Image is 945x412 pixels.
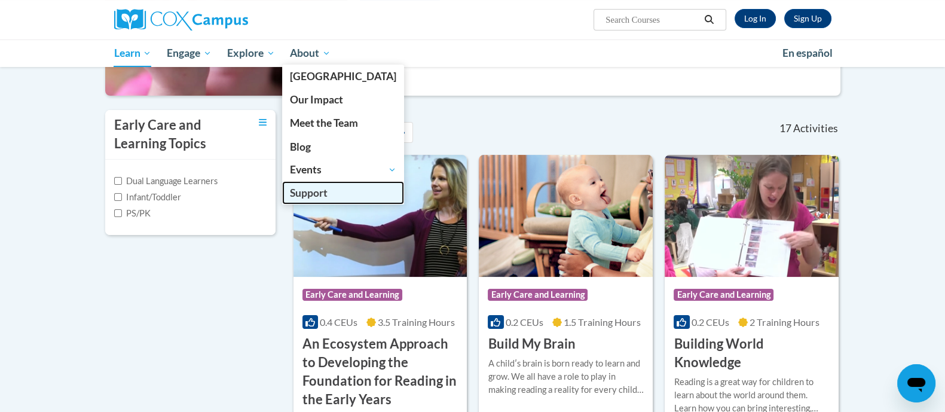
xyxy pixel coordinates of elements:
span: 17 [779,122,791,135]
span: Learn [114,46,151,60]
h3: Build My Brain [488,335,575,353]
a: Events [282,158,404,181]
span: Early Care and Learning [488,289,588,301]
a: En español [775,41,840,66]
button: Search [700,13,718,27]
span: 2 Training Hours [750,316,819,328]
img: Course Logo [479,155,653,277]
a: Blog [282,135,404,158]
label: Dual Language Learners [114,175,218,188]
a: Cox Campus [282,65,404,88]
span: Events [290,163,396,177]
input: Checkbox for Options [114,209,122,217]
a: About [282,39,338,67]
label: PS/PK [114,207,151,220]
input: Checkbox for Options [114,177,122,185]
span: Support [290,187,328,199]
h3: An Ecosystem Approach to Developing the Foundation for Reading in the Early Years [302,335,458,408]
span: Early Care and Learning [674,289,773,301]
span: Meet the Team [290,117,358,129]
a: Register [784,9,831,28]
span: About [290,46,331,60]
span: 3.5 Training Hours [378,316,455,328]
iframe: Button to launch messaging window, conversation in progress [897,364,935,402]
h3: Early Care and Learning Topics [114,116,228,153]
a: Toggle collapse [259,116,267,129]
span: 0.2 CEUs [692,316,729,328]
div: Main menu [96,39,849,67]
input: Checkbox for Options [114,193,122,201]
img: Course Logo [665,155,839,277]
a: Cox Campus [114,9,341,30]
span: 0.4 CEUs [320,316,357,328]
a: Support [282,181,404,205]
a: Explore [219,39,283,67]
a: Learn [106,39,160,67]
div: A childʹs brain is born ready to learn and grow. We all have a role to play in making reading a r... [488,357,644,396]
span: [GEOGRAPHIC_DATA] [290,70,396,83]
span: En español [782,47,833,59]
h3: Building World Knowledge [674,335,830,372]
span: Blog [290,141,311,153]
a: Log In [735,9,776,28]
img: Cox Campus [114,9,248,30]
span: Engage [167,46,212,60]
span: 1.5 Training Hours [564,316,641,328]
span: Early Care and Learning [302,289,402,301]
a: Meet the Team [282,111,404,135]
span: Our Impact [290,93,343,106]
label: Infant/Toddler [114,191,181,204]
img: Course Logo [293,155,467,277]
a: Our Impact [282,88,404,111]
a: Engage [159,39,219,67]
span: Explore [227,46,275,60]
span: Activities [793,122,838,135]
span: 0.2 CEUs [506,316,543,328]
input: Search Courses [604,13,700,27]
